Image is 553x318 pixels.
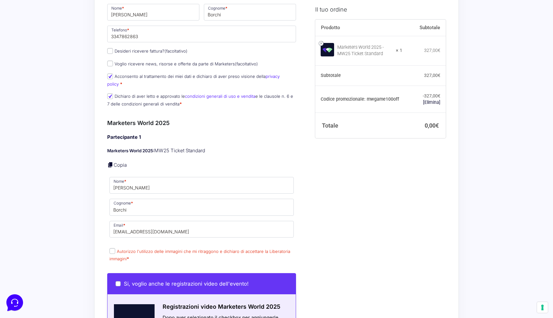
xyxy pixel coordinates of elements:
[5,293,24,312] iframe: Customerly Messenger Launcher
[107,134,296,141] h4: Partecipante 1
[10,36,23,49] img: dark
[423,99,440,105] a: Rimuovi il codice promozionale mwgame100off
[107,119,296,127] h3: Marketers World 2025
[10,54,118,67] button: Inizia una conversazione
[99,215,108,221] p: Aiuto
[84,206,123,221] button: Aiuto
[107,48,113,54] input: Desideri ricevere fattura?(facoltativo)
[107,148,154,153] strong: Marketers World 2025:
[185,94,255,99] a: condizioni generali di uso e vendita
[424,93,440,98] span: 327,00
[163,303,280,310] span: Registrazioni video Marketers World 2025
[107,61,113,66] input: Voglio ricevere news, risorse e offerte da parte di Marketers(facoltativo)
[64,37,69,42] img: tab_keywords_by_traffic_grey.svg
[315,113,402,138] th: Totale
[436,122,439,129] span: €
[55,215,73,221] p: Messaggi
[424,72,440,78] bdi: 327,00
[17,17,72,22] div: Dominio: [DOMAIN_NAME]
[116,281,121,286] input: Si, voglio anche le registrazioni video dell'evento!
[402,19,446,36] th: Subtotale
[71,38,106,42] div: Keyword (traffico)
[31,36,44,49] img: dark
[107,73,113,79] input: Acconsento al trattamento dei miei dati e dichiaro di aver preso visione dellaprivacy policy
[107,48,188,54] label: Desideri ricevere fattura?
[315,19,402,36] th: Prodotto
[19,215,30,221] p: Home
[107,94,293,106] label: Dichiaro di aver letto e approvato le e le clausole n. 6 e 7 delle condizioni generali di vendita
[10,10,15,15] img: logo_orange.svg
[20,36,33,49] img: dark
[396,47,402,54] strong: × 1
[438,72,440,78] span: €
[124,280,249,287] span: Si, voglio anche le registrazioni video dell'evento!
[107,162,114,168] a: Copia i dettagli dell'acquirente
[107,74,280,86] a: privacy policy
[107,147,296,155] p: MW25 Ticket Standard
[424,48,440,53] bdi: 327,00
[107,26,296,42] input: Telefono *
[537,302,548,313] button: Le tue preferenze relative al consenso per le tecnologie di tracciamento
[109,249,290,261] label: Autorizzo l'utilizzo delle immagini che mi ritraggono e dichiaro di accettare la Liberatoria imma...
[204,4,296,21] input: Cognome *
[44,206,84,221] button: Messaggi
[164,48,188,54] span: (facoltativo)
[109,248,115,254] input: Autorizzo l'utilizzo delle immagini che mi ritraggono e dichiaro di accettare la Liberatoria imma...
[27,37,32,42] img: tab_domain_overview_orange.svg
[10,17,15,22] img: website_grey.svg
[107,4,199,21] input: Nome *
[235,61,258,66] span: (facoltativo)
[402,86,446,113] td: -
[321,43,334,56] img: Marketers World 2025 - MW25 Ticket Standard
[337,44,392,57] div: Marketers World 2025 - MW25 Ticket Standard
[42,58,94,63] span: Inizia una conversazione
[315,5,446,13] h3: Il tuo ordine
[14,93,105,100] input: Cerca un articolo...
[5,5,108,15] h2: Ciao da Marketers 👋
[438,93,440,98] span: €
[107,74,280,86] label: Acconsento al trattamento dei miei dati e dichiaro di aver preso visione della
[107,61,258,66] label: Voglio ricevere news, risorse e offerte da parte di Marketers
[114,162,127,168] a: Copia
[10,26,54,31] span: Le tue conversazioni
[315,65,402,86] th: Subtotale
[107,93,113,99] input: Dichiaro di aver letto e approvato lecondizioni generali di uso e venditae le clausole n. 6 e 7 d...
[68,79,118,85] a: Apri Centro Assistenza
[315,86,402,113] th: Codice promozionale: mwgame100off
[18,10,31,15] div: v 4.0.25
[34,38,49,42] div: Dominio
[10,79,50,85] span: Trova una risposta
[5,206,44,221] button: Home
[438,48,440,53] span: €
[425,122,439,129] bdi: 0,00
